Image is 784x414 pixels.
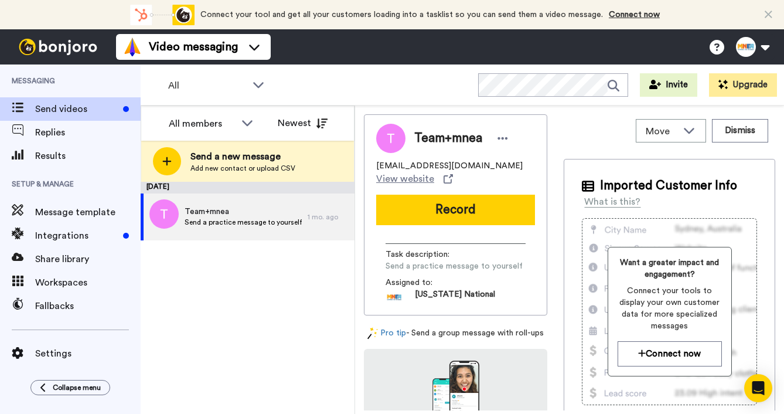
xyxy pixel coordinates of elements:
span: Share library [35,252,141,266]
img: 5f262c6f-6c0b-43f1-962b-995d5f71884c-1751052632.jpg [386,289,403,306]
span: All [168,79,247,93]
span: Want a greater impact and engagement? [618,257,722,280]
a: Pro tip [367,327,406,340]
span: Fallbacks [35,299,141,313]
img: magic-wand.svg [367,327,378,340]
span: View website [376,172,434,186]
button: Connect now [618,341,722,367]
div: Open Intercom Messenger [744,374,772,402]
span: Message template [35,205,141,219]
span: Assigned to: [386,277,468,289]
button: Upgrade [709,73,777,97]
img: Image of Team+mnea [376,124,405,153]
span: Integrations [35,229,118,243]
button: Newest [269,111,336,135]
span: Results [35,149,141,163]
span: Team+mnea [185,206,302,218]
span: Connect your tools to display your own customer data for more specialized messages [618,285,722,332]
span: Collapse menu [53,383,101,392]
span: Settings [35,347,141,361]
div: All members [169,117,236,131]
img: vm-color.svg [123,38,142,56]
span: [EMAIL_ADDRESS][DOMAIN_NAME] [376,160,523,172]
div: 1 mo. ago [308,212,349,222]
span: Send a practice message to yourself [386,260,523,272]
span: Replies [35,125,141,140]
span: Send videos [35,102,118,116]
img: t.png [149,199,179,229]
img: bj-logo-header-white.svg [14,39,102,55]
div: What is this? [584,195,640,209]
div: animation [130,5,195,25]
span: Team+mnea [414,130,482,147]
span: Move [646,124,677,138]
button: Invite [640,73,697,97]
span: Video messaging [149,39,238,55]
span: Task description : [386,249,468,260]
a: View website [376,172,453,186]
span: Add new contact or upload CSV [190,164,295,173]
span: Send a practice message to yourself [185,218,302,227]
span: Send a new message [190,150,295,164]
div: - Send a group message with roll-ups [364,327,547,340]
button: Record [376,195,535,225]
span: Connect your tool and get all your customers loading into a tasklist so you can send them a video... [200,11,603,19]
div: [DATE] [141,182,354,194]
span: [US_STATE] National [415,289,495,306]
button: Dismiss [712,119,768,142]
a: Connect now [609,11,660,19]
button: Collapse menu [30,380,110,395]
span: Workspaces [35,276,141,290]
span: Imported Customer Info [600,177,737,195]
